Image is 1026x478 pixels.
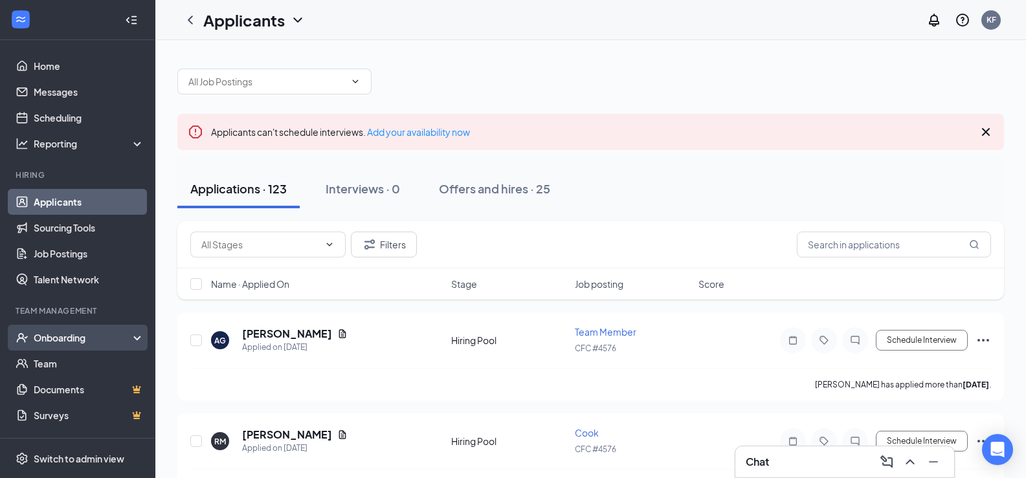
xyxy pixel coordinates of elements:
button: Filter Filters [351,232,417,257]
div: RM [214,436,226,447]
svg: Ellipses [976,433,991,449]
svg: ChevronDown [324,239,335,250]
svg: ChatInactive [847,335,863,345]
a: SurveysCrown [34,402,144,428]
svg: MagnifyingGlass [969,239,979,250]
a: Home [34,53,144,79]
a: Add your availability now [367,126,470,138]
svg: Minimize [926,454,941,470]
svg: Note [785,436,801,446]
svg: Document [337,329,348,339]
svg: Tag [816,436,832,446]
a: Applicants [34,189,144,215]
svg: Filter [362,237,377,252]
a: Job Postings [34,241,144,266]
svg: Notifications [926,12,942,28]
svg: ChatInactive [847,436,863,446]
svg: ChevronUp [902,454,918,470]
svg: Ellipses [976,332,991,348]
p: [PERSON_NAME] has applied more than . [815,379,991,390]
div: Interviews · 0 [326,180,400,197]
div: Onboarding [34,331,133,344]
div: Hiring [16,169,142,180]
div: Team Management [16,305,142,316]
svg: Settings [16,452,28,465]
div: Reporting [34,137,145,150]
div: Applied on [DATE] [242,341,348,354]
span: Name · Applied On [211,277,289,290]
a: Talent Network [34,266,144,292]
a: Sourcing Tools [34,215,144,241]
input: All Job Postings [188,74,345,89]
span: Team Member [575,326,636,338]
button: ComposeMessage [876,451,897,472]
div: KF [987,14,996,25]
div: Open Intercom Messenger [982,434,1013,465]
span: Cook [575,427,599,439]
b: [DATE] [963,380,989,389]
div: Applications · 123 [190,180,287,197]
h3: Chat [746,455,769,469]
svg: QuestionInfo [955,12,970,28]
svg: WorkstreamLogo [14,13,27,26]
span: CFC #4576 [575,343,616,353]
svg: Tag [816,335,832,345]
svg: Note [785,335,801,345]
svg: Error [188,124,203,140]
svg: UserCheck [16,331,28,344]
span: Applicants can't schedule interviews. [211,126,470,138]
input: Search in applications [797,232,991,257]
span: Stage [451,277,477,290]
div: AG [214,335,226,346]
div: Hiring Pool [451,435,567,448]
span: Job posting [575,277,623,290]
h5: [PERSON_NAME] [242,327,332,341]
h1: Applicants [203,9,285,31]
svg: ChevronDown [350,76,361,87]
a: Scheduling [34,105,144,131]
div: Switch to admin view [34,452,124,465]
div: Offers and hires · 25 [439,180,550,197]
a: Messages [34,79,144,105]
svg: ChevronLeft [183,12,198,28]
input: All Stages [201,237,319,252]
button: ChevronUp [900,451,920,472]
svg: Analysis [16,137,28,150]
button: Schedule Interview [876,431,968,451]
svg: Document [337,429,348,440]
a: DocumentsCrown [34,376,144,402]
button: Minimize [923,451,944,472]
button: Schedule Interview [876,330,968,351]
div: Applied on [DATE] [242,442,348,455]
svg: Cross [978,124,994,140]
span: Score [698,277,724,290]
span: CFC #4576 [575,444,616,454]
svg: ChevronDown [290,12,306,28]
a: Team [34,351,144,376]
h5: [PERSON_NAME] [242,428,332,442]
svg: Collapse [125,14,138,27]
div: Hiring Pool [451,334,567,347]
svg: ComposeMessage [879,454,895,470]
